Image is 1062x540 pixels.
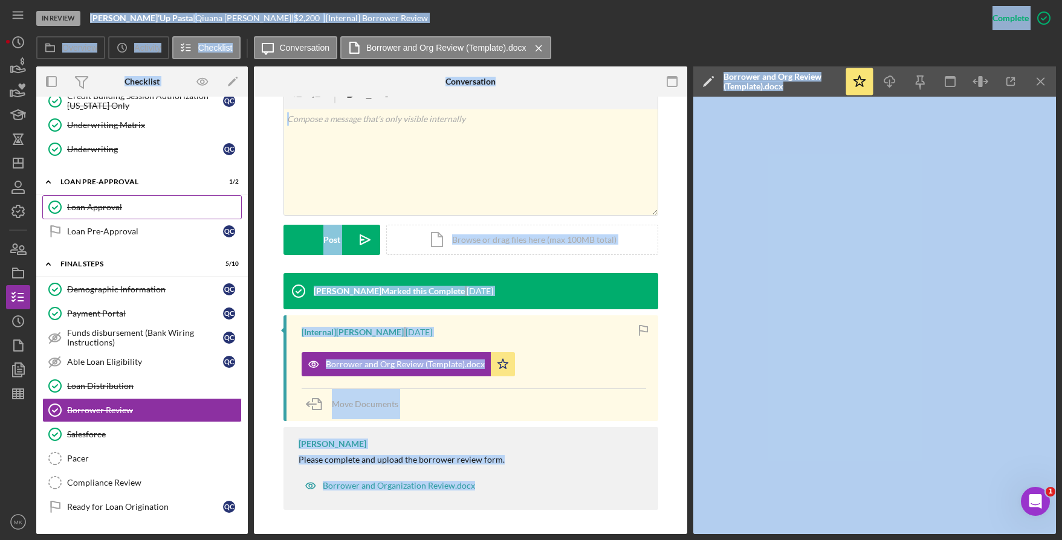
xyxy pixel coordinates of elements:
[108,36,169,59] button: Activity
[406,327,432,337] time: 2025-09-05 15:04
[42,137,242,161] a: UnderwritingQC
[62,43,97,53] label: Overview
[42,113,242,137] a: Underwriting Matrix
[42,195,242,219] a: Loan Approval
[67,478,241,487] div: Compliance Review
[67,309,223,318] div: Payment Portal
[1021,487,1050,516] iframe: Intercom live chat
[223,501,235,513] div: Q C
[90,13,193,23] b: [PERSON_NAME]’Up Pasta
[42,301,242,326] a: Payment PortalQC
[67,91,223,111] div: Credit Building Session Authorization- [US_STATE] Only
[42,350,242,374] a: Able Loan EligibilityQC
[693,97,1056,534] iframe: Document Preview
[6,510,30,534] button: MK
[302,327,404,337] div: [Internal] [PERSON_NAME]
[42,89,242,113] a: Credit Building Session Authorization- [US_STATE] OnlyQC
[36,36,105,59] button: Overview
[67,429,241,439] div: Salesforce
[323,13,428,23] div: | [Internal] Borrower Review
[302,389,410,419] button: Move Documents
[223,356,235,368] div: Q C
[299,439,366,449] div: [PERSON_NAME]
[992,6,1029,30] div: Complete
[366,43,526,53] label: Borrower and Org Review (Template).docx
[42,422,242,446] a: Salesforce
[42,219,242,243] a: Loan Pre-ApprovalQC
[980,6,1056,30] button: Complete
[67,284,223,294] div: Demographic Information
[42,326,242,350] a: Funds disbursement (Bank Wiring Instructions)QC
[42,374,242,398] a: Loan Distribution
[223,225,235,237] div: Q C
[67,454,241,463] div: Pacer
[323,481,475,490] div: Borrower and Organization Review.docx
[280,43,330,53] label: Conversation
[67,381,241,391] div: Loan Distribution
[724,72,838,91] div: Borrower and Org Review (Template).docx
[223,283,235,295] div: Q C
[299,455,505,464] div: Please complete and upload the borrower review form.
[67,405,241,415] div: Borrower Review
[42,471,242,495] a: Compliance Review
[42,398,242,422] a: Borrower Review
[467,286,493,296] time: 2025-09-05 15:04
[302,352,515,376] button: Borrower and Org Review (Template).docx
[340,36,551,59] button: Borrower and Org Review (Template).docx
[299,474,481,498] button: Borrower and Organization Review.docx
[14,519,23,526] text: MK
[326,359,485,369] div: Borrower and Org Review (Template).docx
[67,502,223,512] div: Ready for Loan Origination
[125,77,160,86] div: Checklist
[172,36,241,59] button: Checklist
[60,260,209,268] div: FINAL STEPS
[67,328,223,347] div: Funds disbursement (Bank Wiring Instructions)
[60,178,209,185] div: Loan Pre-Approval
[36,11,80,26] div: In Review
[67,202,241,212] div: Loan Approval
[67,227,223,236] div: Loan Pre-Approval
[332,399,398,409] span: Move Documents
[1046,487,1055,497] span: 1
[42,277,242,301] a: Demographic InformationQC
[223,307,235,320] div: Q C
[294,13,320,23] span: $2,200
[254,36,338,59] button: Conversation
[314,286,465,296] div: [PERSON_NAME] Marked this Complete
[217,178,239,185] div: 1 / 2
[42,495,242,519] a: Ready for Loan OriginationQC
[223,95,235,107] div: Q C
[223,143,235,155] div: Q C
[323,225,340,255] div: Post
[195,13,294,23] div: Qiuana [PERSON_NAME] |
[445,77,496,86] div: Conversation
[67,357,223,367] div: Able Loan Eligibility
[217,260,239,268] div: 5 / 10
[67,144,223,154] div: Underwriting
[42,446,242,471] a: Pacer
[134,43,161,53] label: Activity
[198,43,233,53] label: Checklist
[223,332,235,344] div: Q C
[67,120,241,130] div: Underwriting Matrix
[90,13,195,23] div: |
[283,225,380,255] button: Post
